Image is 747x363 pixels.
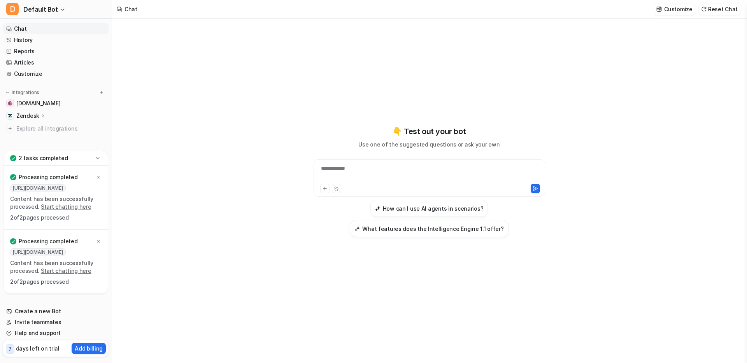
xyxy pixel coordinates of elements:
[10,184,66,192] span: [URL][DOMAIN_NAME]
[3,89,42,96] button: Integrations
[10,248,66,256] span: [URL][DOMAIN_NAME]
[3,35,109,45] a: History
[701,6,707,12] img: reset
[9,346,12,353] p: 7
[8,113,12,118] img: Zendesk
[124,5,137,13] div: Chat
[19,237,77,245] p: Processing completed
[354,226,360,232] img: What features does the Intelligence Engine 1.1 offer?
[654,3,695,15] button: Customize
[3,68,109,79] a: Customize
[72,343,106,354] button: Add billing
[16,122,105,135] span: Explore all integrations
[16,344,60,353] p: days left on trial
[3,46,109,57] a: Reports
[370,200,488,217] button: How can I use AI agents in scenarios?How can I use AI agents in scenarios?
[6,3,19,15] span: D
[10,259,102,275] p: Content has been successfully processed.
[350,220,508,237] button: What features does the Intelligence Engine 1.1 offer?What features does the Intelligence Engine 1...
[16,112,39,120] p: Zendesk
[16,99,60,107] span: [DOMAIN_NAME]
[383,204,484,213] h3: How can I use AI agents in scenarios?
[3,23,109,34] a: Chat
[375,206,381,211] img: How can I use AI agents in scenarios?
[362,225,503,233] h3: What features does the Intelligence Engine 1.1 offer?
[5,90,10,95] img: expand menu
[393,126,466,137] p: 👇 Test out your bot
[75,344,103,353] p: Add billing
[8,101,12,106] img: help.brightpattern.com
[10,278,102,286] p: 2 of 2 pages processed
[10,195,102,211] p: Content has been successfully processed.
[99,90,104,95] img: menu_add.svg
[23,4,58,15] span: Default Bot
[19,173,77,181] p: Processing completed
[699,3,741,15] button: Reset Chat
[656,6,662,12] img: customize
[3,328,109,339] a: Help and support
[3,98,109,109] a: help.brightpattern.com[DOMAIN_NAME]
[664,5,692,13] p: Customize
[358,140,500,148] p: Use one of the suggested questions or ask your own
[41,203,91,210] a: Start chatting here
[3,57,109,68] a: Articles
[3,306,109,317] a: Create a new Bot
[19,154,68,162] p: 2 tasks completed
[3,317,109,328] a: Invite teammates
[41,267,91,274] a: Start chatting here
[3,123,109,134] a: Explore all integrations
[12,89,39,96] p: Integrations
[6,125,14,133] img: explore all integrations
[10,214,102,222] p: 2 of 2 pages processed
